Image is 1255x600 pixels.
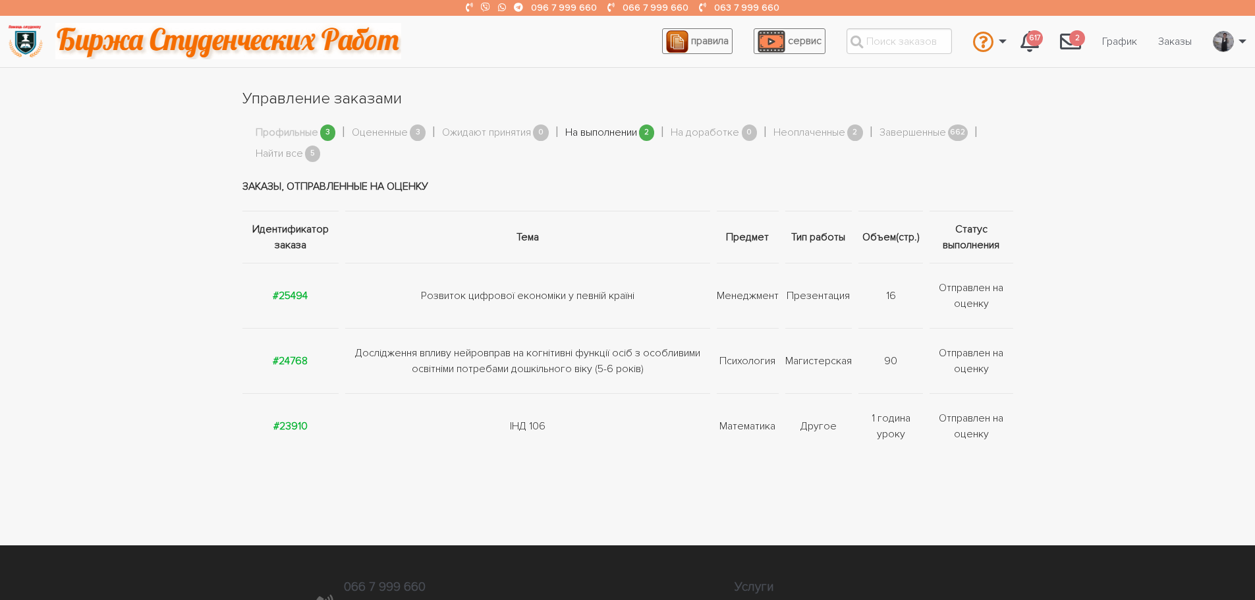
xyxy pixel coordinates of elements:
a: #25494 [273,289,308,302]
a: сервис [754,28,825,54]
a: Оцененные [352,124,408,142]
td: Магистерская [782,329,855,394]
img: play_icon-49f7f135c9dc9a03216cfdbccbe1e3994649169d890fb554cedf0eac35a01ba8.png [758,30,785,53]
a: #23910 [273,420,308,433]
a: 2 [1049,24,1092,59]
img: motto-2ce64da2796df845c65ce8f9480b9c9d679903764b3ca6da4b6de107518df0fe.gif [55,23,401,59]
a: Профильные [256,124,318,142]
td: Менеджмент [713,263,782,329]
a: 096 7 999 660 [531,2,597,13]
span: 3 [320,124,336,141]
a: На выполнении [565,124,637,142]
span: правила [691,34,729,47]
a: Завершенные [879,124,946,142]
td: Психология [713,329,782,394]
span: 2 [847,124,863,141]
span: сервис [788,34,822,47]
span: 0 [533,124,549,141]
td: Математика [713,394,782,459]
img: 20171208_160937.jpg [1213,31,1233,52]
th: Статус выполнения [926,211,1013,263]
td: Заказы, отправленные на оценку [242,162,1013,211]
a: Ожидают принятия [442,124,531,142]
a: Заказы [1148,29,1202,54]
a: На доработке [671,124,739,142]
td: Другое [782,394,855,459]
img: logo-135dea9cf721667cc4ddb0c1795e3ba8b7f362e3d0c04e2cc90b931989920324.png [7,23,43,59]
a: правила [662,28,733,54]
td: 1 година уроку [855,394,926,459]
h1: Управление заказами [242,88,1013,110]
td: Отправлен на оценку [926,394,1013,459]
td: 90 [855,329,926,394]
td: Презентация [782,263,855,329]
span: 3 [410,124,426,141]
a: Найти все [256,146,303,163]
span: 617 [1026,30,1043,47]
th: Предмет [713,211,782,263]
a: 063 7 999 660 [714,2,779,13]
a: 066 7 999 660 [623,2,688,13]
td: 16 [855,263,926,329]
td: Дослідження впливу нейровправ на когнітивні функції осіб з особливими освітніми потребами дошкіль... [342,329,713,394]
td: Отправлен на оценку [926,263,1013,329]
td: Отправлен на оценку [926,329,1013,394]
img: agreement_icon-feca34a61ba7f3d1581b08bc946b2ec1ccb426f67415f344566775c155b7f62c.png [666,30,688,53]
th: Тема [342,211,713,263]
a: Неоплаченные [773,124,845,142]
a: 617 [1010,24,1049,59]
a: График [1092,29,1148,54]
a: 066 7 999 660 [344,579,426,595]
span: 2 [1069,30,1085,47]
th: Тип работы [782,211,855,263]
span: 0 [742,124,758,141]
span: 662 [948,124,968,141]
input: Поиск заказов [847,28,952,54]
td: ІНД 106 [342,394,713,459]
th: Идентификатор заказа [242,211,342,263]
th: Объем(стр.) [855,211,926,263]
a: #24768 [273,354,308,368]
span: 2 [639,124,655,141]
a: Услуги [735,579,773,595]
td: Розвиток цифрової економіки у певній країні [342,263,713,329]
span: 5 [305,146,321,162]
